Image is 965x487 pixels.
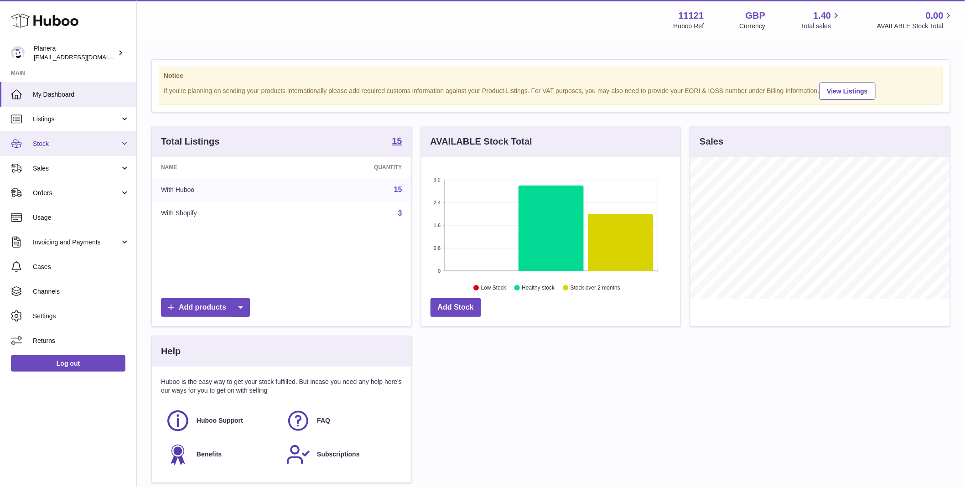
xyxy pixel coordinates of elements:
span: 0.00 [926,10,944,22]
a: Log out [11,355,125,372]
span: Huboo Support [197,416,243,425]
span: Settings [33,312,130,321]
text: Stock over 2 months [571,285,620,291]
text: 3.2 [434,177,441,182]
h3: Total Listings [161,135,220,148]
span: Sales [33,164,120,173]
text: Healthy stock [522,285,555,291]
strong: 11121 [679,10,704,22]
a: 3 [398,209,402,217]
div: Planera [34,44,116,62]
span: Cases [33,263,130,271]
span: Orders [33,189,120,197]
h3: Sales [700,135,723,148]
th: Name [152,157,292,178]
div: Huboo Ref [674,22,704,31]
a: Benefits [166,442,277,467]
span: Channels [33,287,130,296]
p: Huboo is the easy way to get your stock fulfilled. But incase you need any help here's our ways f... [161,378,402,395]
td: With Huboo [152,178,292,202]
h3: AVAILABLE Stock Total [431,135,532,148]
text: 2.4 [434,200,441,205]
a: View Listings [820,83,876,100]
a: 15 [394,186,402,193]
a: FAQ [286,409,397,433]
strong: 15 [392,136,402,145]
span: Usage [33,213,130,222]
span: Total sales [801,22,841,31]
strong: GBP [746,10,765,22]
span: 1.40 [814,10,831,22]
a: Add products [161,298,250,317]
span: Benefits [197,450,222,459]
text: 0.8 [434,245,441,251]
span: Stock [33,140,120,148]
img: saiyani@planera.care [11,46,25,60]
a: Huboo Support [166,409,277,433]
text: Low Stock [481,285,507,291]
a: Subscriptions [286,442,397,467]
a: 0.00 AVAILABLE Stock Total [877,10,954,31]
span: My Dashboard [33,90,130,99]
text: 1.6 [434,223,441,228]
a: 15 [392,136,402,147]
span: Subscriptions [317,450,359,459]
span: Returns [33,337,130,345]
span: FAQ [317,416,330,425]
span: Invoicing and Payments [33,238,120,247]
a: 1.40 Total sales [801,10,841,31]
td: With Shopify [152,202,292,225]
span: Listings [33,115,120,124]
div: If you're planning on sending your products internationally please add required customs informati... [164,81,938,100]
div: Currency [740,22,766,31]
span: AVAILABLE Stock Total [877,22,954,31]
h3: Help [161,345,181,357]
span: [EMAIL_ADDRESS][DOMAIN_NAME] [34,53,134,61]
th: Quantity [292,157,411,178]
text: 0 [438,268,441,274]
a: Add Stock [431,298,481,317]
strong: Notice [164,72,938,80]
